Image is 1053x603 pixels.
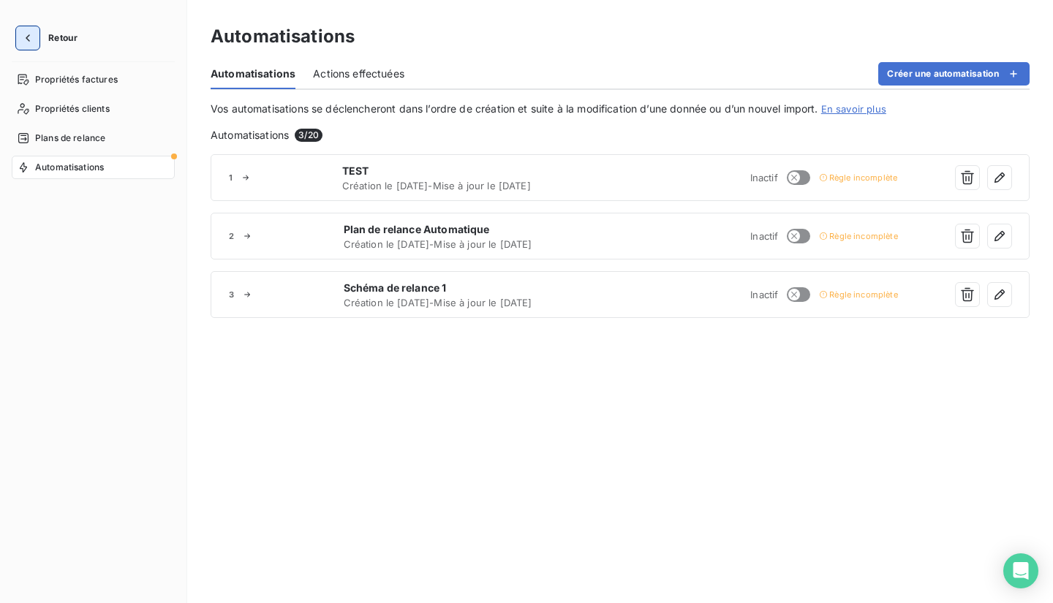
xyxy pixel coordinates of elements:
[821,103,886,115] a: En savoir plus
[1003,553,1038,588] div: Open Intercom Messenger
[342,164,618,178] span: TEST
[229,232,234,240] span: 2
[211,23,355,50] h3: Automatisations
[829,290,897,299] span: Règle incomplète
[211,102,818,115] span: Vos automatisations se déclencheront dans l’ordre de création et suite à la modification d’une do...
[344,222,619,237] span: Plan de relance Automatique
[344,281,619,295] span: Schéma de relance 1
[750,289,778,300] span: Inactif
[229,173,233,182] span: 1
[295,129,322,142] span: 3 / 20
[829,232,897,240] span: Règle incomplète
[12,156,175,179] a: Automatisations
[35,132,105,145] span: Plans de relance
[211,67,295,81] span: Automatisations
[35,102,110,115] span: Propriétés clients
[342,180,618,191] span: Création le [DATE] - Mise à jour le [DATE]
[344,297,619,308] span: Création le [DATE] - Mise à jour le [DATE]
[313,67,404,81] span: Actions effectuées
[878,62,1030,86] button: Créer une automatisation
[12,126,175,150] a: Plans de relance
[750,172,778,183] span: Inactif
[229,290,234,299] span: 3
[35,161,104,174] span: Automatisations
[829,173,897,182] span: Règle incomplète
[211,128,289,143] span: Automatisations
[12,26,89,50] button: Retour
[750,230,778,242] span: Inactif
[12,97,175,121] a: Propriétés clients
[35,73,118,86] span: Propriétés factures
[12,68,175,91] a: Propriétés factures
[344,238,619,250] span: Création le [DATE] - Mise à jour le [DATE]
[48,34,78,42] span: Retour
